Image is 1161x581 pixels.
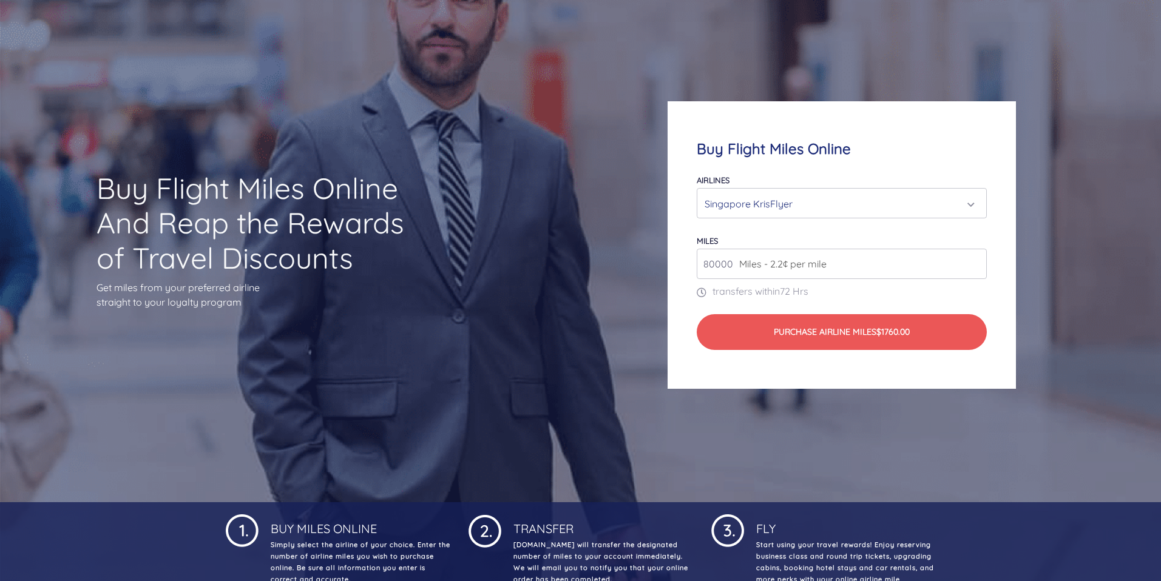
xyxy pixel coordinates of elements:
img: 1 [226,512,259,547]
h4: Transfer [511,512,693,536]
p: Get miles from your preferred airline straight to your loyalty program [96,280,425,309]
h4: Buy Miles Online [268,512,450,536]
div: Singapore KrisFlyer [705,192,971,215]
span: 72 Hrs [780,285,808,297]
button: Purchase Airline Miles$1760.00 [697,314,986,350]
h4: Fly [754,512,936,536]
button: Singapore KrisFlyer [697,188,986,218]
label: Airlines [697,175,729,185]
span: Miles - 2.2¢ per mile [733,257,827,271]
h1: Buy Flight Miles Online And Reap the Rewards of Travel Discounts [96,171,425,276]
h4: Buy Flight Miles Online [697,140,986,158]
img: 1 [469,512,501,548]
label: miles [697,236,718,246]
p: transfers within [697,284,986,298]
span: $1760.00 [876,326,910,337]
img: 1 [711,512,744,547]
